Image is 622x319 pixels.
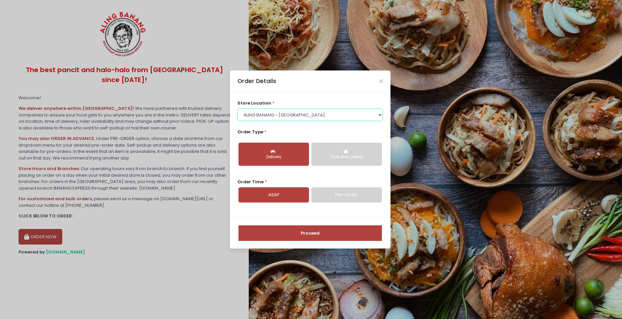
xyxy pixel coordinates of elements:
[238,225,382,241] button: Proceed
[316,154,377,160] div: Click and Collect
[237,179,264,185] span: Order Time
[237,129,263,135] span: Order Type
[237,100,271,106] span: store location
[238,143,309,166] button: Delivery
[243,154,304,160] div: Delivery
[311,143,382,166] button: Click and Collect
[380,79,383,83] button: Close
[311,187,382,203] a: Pre-Order
[238,187,309,203] a: ASAP
[237,77,276,85] div: Order Details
